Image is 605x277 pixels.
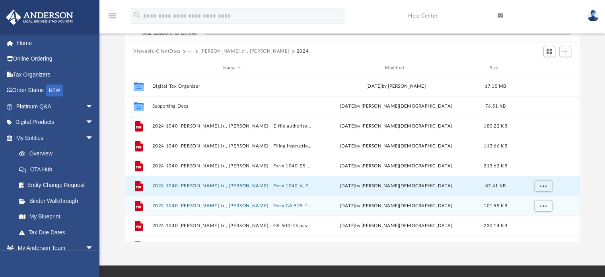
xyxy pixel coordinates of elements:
span: [DATE] [340,204,355,208]
button: Add [559,46,571,57]
span: [DATE] [340,224,355,228]
div: by [PERSON_NAME][DEMOGRAPHIC_DATA] [316,183,476,190]
span: arrow_drop_down [86,98,101,115]
button: More options [534,180,552,192]
button: More options [534,200,552,212]
div: by [PERSON_NAME][DEMOGRAPHIC_DATA] [316,222,476,230]
div: grid [125,76,580,241]
span: 213.62 KB [484,164,507,168]
a: Overview [11,146,105,162]
button: 2024 [297,48,309,55]
a: Online Ordering [6,51,105,67]
span: arrow_drop_down [86,114,101,131]
a: Home [6,35,105,51]
a: Platinum Q&Aarrow_drop_down [6,98,105,114]
span: [DATE] [340,104,355,108]
div: Size [479,65,511,72]
span: 113.66 KB [484,144,507,148]
span: 180.22 KB [484,124,507,128]
div: by [PERSON_NAME][DEMOGRAPHIC_DATA] [316,163,476,170]
button: [PERSON_NAME] Jr., [PERSON_NAME] [200,48,289,55]
span: arrow_drop_down [86,240,101,257]
span: 230.14 KB [484,224,507,228]
a: My Blueprint [11,209,101,225]
button: 2024 1040 [PERSON_NAME] Jr., [PERSON_NAME] - GA 500-ES payment voucher.pdf [152,223,312,228]
div: id [128,65,148,72]
a: Digital Productsarrow_drop_down [6,114,105,130]
a: Tax Due Dates [11,224,105,240]
div: by [PERSON_NAME][DEMOGRAPHIC_DATA] [316,123,476,130]
span: 101.59 KB [484,204,507,208]
button: 2024 1040 [PERSON_NAME] Jr., [PERSON_NAME] - Form 1040-ES Payment Voucher.pdf [152,163,312,169]
a: CTA Hub [11,161,105,177]
a: Tax Organizers [6,67,105,83]
span: arrow_drop_down [86,130,101,146]
div: [DATE] by [PERSON_NAME] [316,83,476,90]
a: My Anderson Teamarrow_drop_down [6,240,101,256]
div: by [PERSON_NAME][DEMOGRAPHIC_DATA] [316,103,476,110]
div: id [515,65,570,72]
a: My Entitiesarrow_drop_down [6,130,105,146]
img: Anderson Advisors Platinum Portal [4,10,76,25]
a: menu [107,15,117,21]
a: Binder Walkthrough [11,193,105,209]
i: search [133,11,142,20]
button: 2024 1040 [PERSON_NAME] Jr., [PERSON_NAME] - Filing Instructions.pdf [152,143,312,149]
i: menu [107,11,117,21]
span: [DATE] [340,164,355,168]
div: by [PERSON_NAME][DEMOGRAPHIC_DATA] [316,202,476,210]
div: Name [152,65,312,72]
button: 2024 1040 [PERSON_NAME] Jr., [PERSON_NAME] - E-file authorisation - please sign.pdf [152,124,312,129]
div: Modified [315,65,476,72]
div: NEW [46,84,63,96]
button: 2024 1040 [PERSON_NAME] Jr., [PERSON_NAME] - Form 1040-V, Form 1040 Payment Voucher.pdf [152,183,312,189]
span: 17.15 MB [484,84,506,88]
div: by [PERSON_NAME][DEMOGRAPHIC_DATA] [316,143,476,150]
a: Entity Change Request [11,177,105,193]
button: ··· [188,48,193,55]
button: Supporting Docs [152,104,312,109]
span: [DATE] [340,124,355,128]
button: 2024 1040 [PERSON_NAME] Jr., [PERSON_NAME] - Form GA 525-TV Payment Voucher.pdf [152,203,312,208]
button: Digital Tax Organizer [152,84,312,89]
button: Switch to Grid View [543,46,555,57]
button: Viewable-ClientDocs [133,48,180,55]
a: Order StatusNEW [6,83,105,99]
span: [DATE] [340,144,355,148]
span: 87.41 KB [485,184,505,188]
span: 76.51 KB [485,104,505,108]
span: [DATE] [340,184,355,188]
img: User Pic [587,10,599,22]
